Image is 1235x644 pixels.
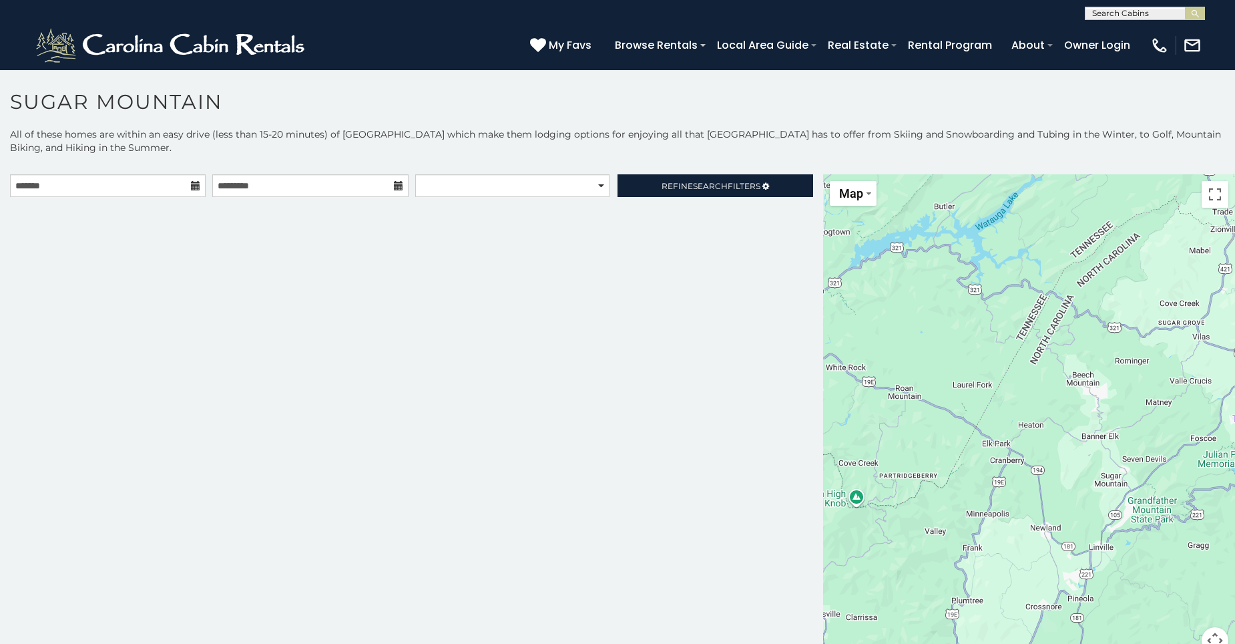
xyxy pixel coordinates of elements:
a: Rental Program [901,33,999,57]
a: RefineSearchFilters [617,174,813,197]
span: My Favs [549,37,591,53]
img: phone-regular-white.png [1150,36,1169,55]
button: Toggle fullscreen view [1202,181,1228,208]
a: Local Area Guide [710,33,815,57]
button: Change map style [830,181,877,206]
a: Browse Rentals [608,33,704,57]
span: Map [839,186,863,200]
a: Real Estate [821,33,895,57]
a: About [1005,33,1051,57]
img: White-1-2.png [33,25,310,65]
img: mail-regular-white.png [1183,36,1202,55]
a: Owner Login [1057,33,1137,57]
span: Refine Filters [662,181,760,191]
a: My Favs [530,37,595,54]
span: Search [693,181,728,191]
